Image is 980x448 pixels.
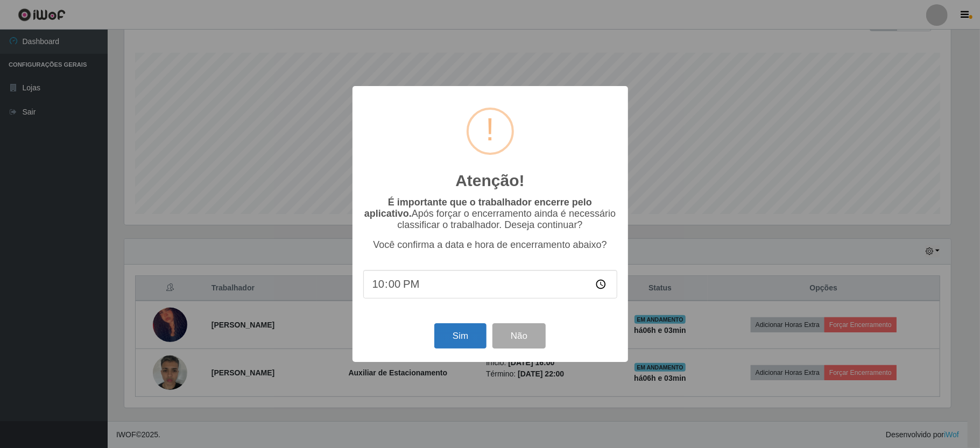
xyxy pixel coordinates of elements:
button: Sim [434,323,487,349]
b: É importante que o trabalhador encerre pelo aplicativo. [364,197,592,219]
p: Você confirma a data e hora de encerramento abaixo? [363,239,617,251]
p: Após forçar o encerramento ainda é necessário classificar o trabalhador. Deseja continuar? [363,197,617,231]
button: Não [492,323,546,349]
h2: Atenção! [455,171,524,190]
